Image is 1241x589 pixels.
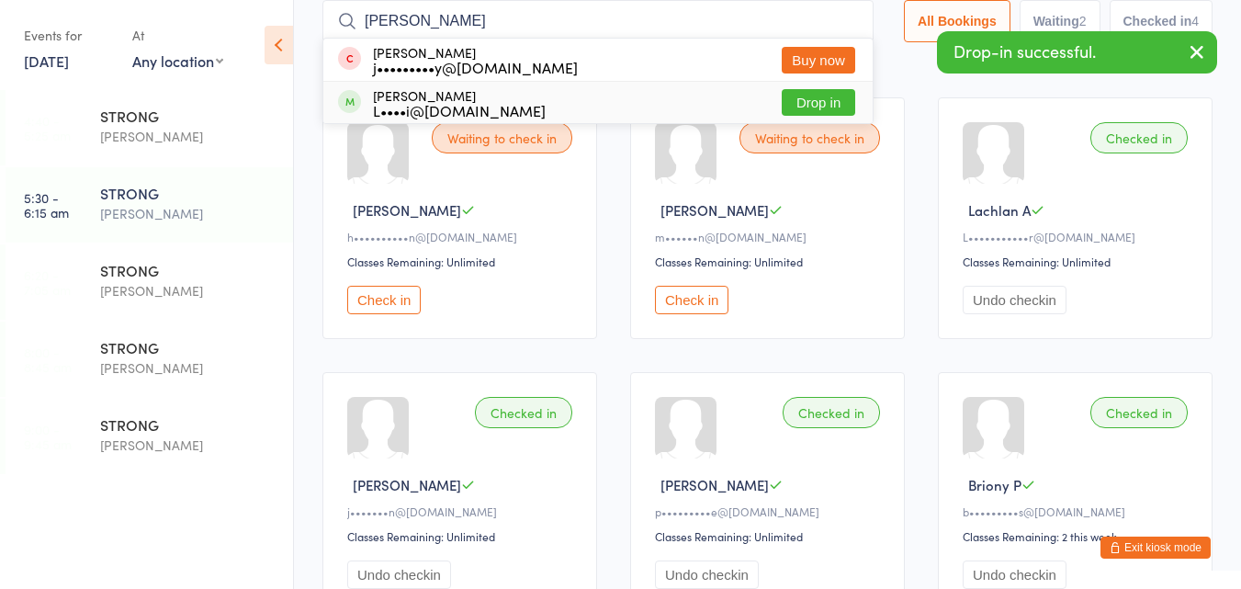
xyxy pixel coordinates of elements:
div: Classes Remaining: Unlimited [655,254,886,269]
button: Undo checkin [655,561,759,589]
time: 9:00 - 9:45 am [24,422,72,451]
a: 5:30 -6:15 amSTRONG[PERSON_NAME] [6,167,293,243]
time: 6:20 - 7:05 am [24,267,71,297]
span: [PERSON_NAME] [353,475,461,494]
div: STRONG [100,106,277,126]
div: [PERSON_NAME] [373,88,546,118]
button: Check in [347,286,421,314]
div: Waiting to check in [739,122,880,153]
div: [PERSON_NAME] [100,203,277,224]
div: At [132,20,223,51]
div: [PERSON_NAME] [100,435,277,456]
div: p•••••••••e@[DOMAIN_NAME] [655,504,886,519]
a: [DATE] [24,51,69,71]
span: [PERSON_NAME] [353,200,461,220]
div: Classes Remaining: Unlimited [963,254,1193,269]
div: j•••••••••y@[DOMAIN_NAME] [373,60,578,74]
button: Buy now [782,47,855,74]
div: [PERSON_NAME] [100,126,277,147]
div: 2 [1079,14,1087,28]
div: [PERSON_NAME] [100,357,277,379]
div: Any location [132,51,223,71]
div: h••••••••••n@[DOMAIN_NAME] [347,229,578,244]
div: STRONG [100,260,277,280]
div: Classes Remaining: Unlimited [655,528,886,544]
div: Classes Remaining: Unlimited [347,254,578,269]
button: Exit kiosk mode [1100,537,1211,559]
div: L••••i@[DOMAIN_NAME] [373,103,546,118]
button: Check in [655,286,728,314]
a: 4:40 -5:25 amSTRONG[PERSON_NAME] [6,90,293,165]
div: Checked in [1090,122,1188,153]
span: [PERSON_NAME] [660,475,769,494]
button: Undo checkin [347,561,451,589]
div: STRONG [100,337,277,357]
div: [PERSON_NAME] [373,45,578,74]
div: b•••••••••s@[DOMAIN_NAME] [963,504,1193,519]
div: Events for [24,20,114,51]
div: 4 [1191,14,1199,28]
a: 9:00 -9:45 amSTRONG[PERSON_NAME] [6,399,293,474]
time: 5:30 - 6:15 am [24,190,69,220]
a: 6:20 -7:05 amSTRONG[PERSON_NAME] [6,244,293,320]
button: Drop in [782,89,855,116]
div: Drop-in successful. [937,31,1217,74]
div: [PERSON_NAME] [100,280,277,301]
time: 8:00 - 8:45 am [24,345,72,374]
span: [PERSON_NAME] [660,200,769,220]
button: Undo checkin [963,286,1066,314]
div: j•••••••n@[DOMAIN_NAME] [347,504,578,519]
div: STRONG [100,183,277,203]
button: Undo checkin [963,561,1066,589]
div: Checked in [783,397,880,428]
div: L•••••••••••r@[DOMAIN_NAME] [963,229,1193,244]
div: m••••••n@[DOMAIN_NAME] [655,229,886,244]
div: Classes Remaining: Unlimited [347,528,578,544]
div: Waiting to check in [432,122,572,153]
span: Lachlan A [968,200,1031,220]
div: Checked in [1090,397,1188,428]
div: STRONG [100,414,277,435]
span: Briony P [968,475,1021,494]
a: 8:00 -8:45 amSTRONG[PERSON_NAME] [6,322,293,397]
div: Checked in [475,397,572,428]
div: Classes Remaining: 2 this week [963,528,1193,544]
time: 4:40 - 5:25 am [24,113,71,142]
